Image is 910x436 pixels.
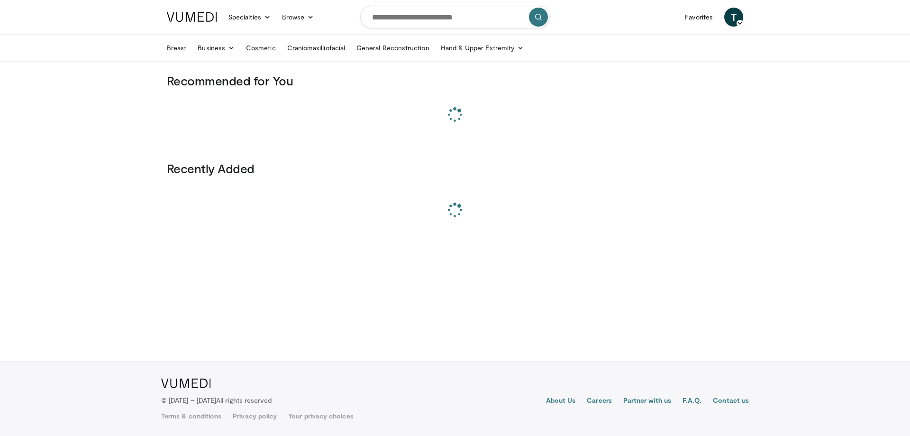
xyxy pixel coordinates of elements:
img: VuMedi Logo [167,12,217,22]
span: All rights reserved [216,396,272,404]
p: © [DATE] – [DATE] [161,396,272,405]
a: General Reconstruction [351,38,435,57]
a: Business [192,38,240,57]
a: F.A.Q. [682,396,701,407]
h3: Recommended for You [167,73,743,88]
a: Specialties [223,8,276,27]
a: Favorites [679,8,719,27]
a: About Us [546,396,576,407]
a: Terms & conditions [161,411,221,421]
a: Cosmetic [240,38,282,57]
a: Contact us [713,396,749,407]
a: Your privacy choices [288,411,353,421]
input: Search topics, interventions [360,6,550,28]
h3: Recently Added [167,161,743,176]
a: Privacy policy [233,411,277,421]
a: Careers [587,396,612,407]
a: Browse [276,8,320,27]
a: Partner with us [623,396,671,407]
a: Breast [161,38,192,57]
a: Craniomaxilliofacial [282,38,351,57]
img: VuMedi Logo [161,379,211,388]
a: Hand & Upper Extremity [435,38,530,57]
a: T [724,8,743,27]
